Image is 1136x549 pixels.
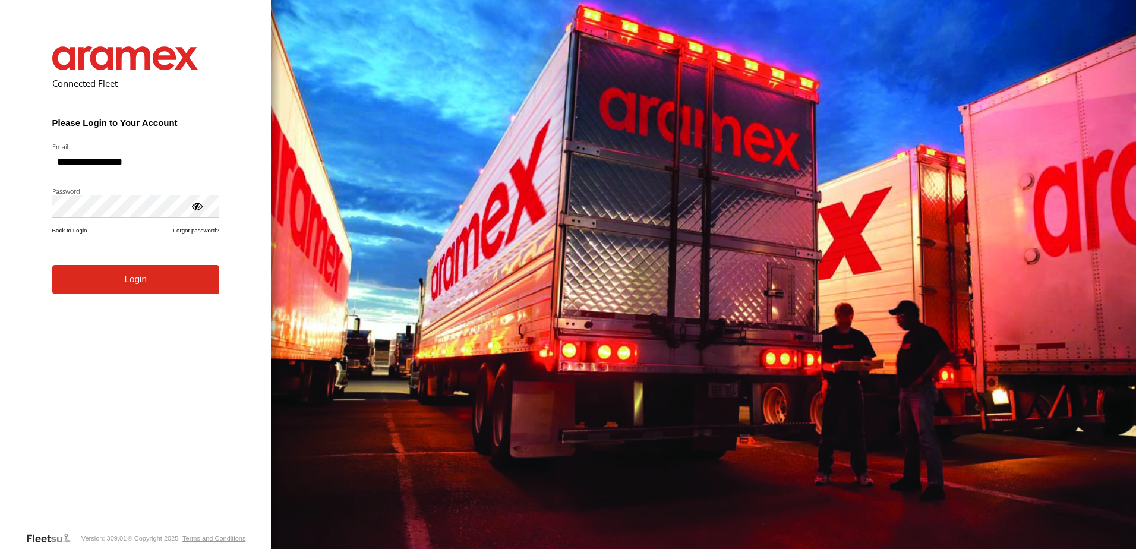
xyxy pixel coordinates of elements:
a: Terms and Conditions [182,535,245,542]
a: Back to Login [52,227,87,234]
img: Aramex [52,46,198,70]
a: Visit our Website [26,532,80,544]
label: Password [52,187,219,195]
div: Version: 309.01 [81,535,127,542]
h2: Connected Fleet [52,77,219,89]
button: Login [52,265,219,294]
h3: Please Login to Your Account [52,118,219,128]
label: Email [52,142,219,151]
a: Forgot password? [173,227,219,234]
div: © Copyright 2025 - [128,535,246,542]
